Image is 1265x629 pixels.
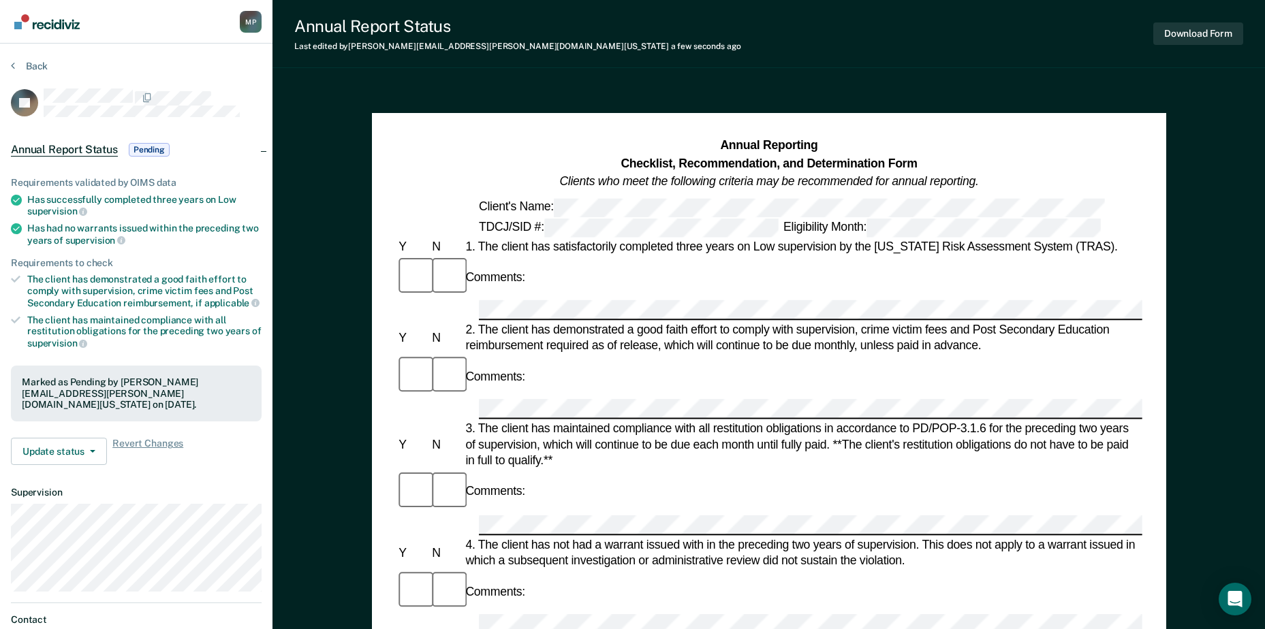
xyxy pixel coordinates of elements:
div: Requirements to check [11,257,262,269]
div: TDCJ/SID #: [476,218,781,236]
span: supervision [27,338,87,349]
div: Comments: [463,484,527,500]
button: Back [11,60,48,72]
div: Comments: [463,368,527,385]
div: Client's Name: [476,198,1108,216]
div: Has successfully completed three years on Low [27,194,262,217]
div: Comments: [463,583,527,600]
strong: Checklist, Recommendation, and Determination Form [621,157,917,170]
span: Annual Report Status [11,143,118,157]
div: Comments: [463,269,527,285]
div: Eligibility Month: [781,218,1103,236]
span: supervision [65,235,125,246]
span: Revert Changes [112,438,183,465]
div: Y [396,437,429,453]
div: Last edited by [PERSON_NAME][EMAIL_ADDRESS][PERSON_NAME][DOMAIN_NAME][US_STATE] [294,42,741,51]
div: The client has demonstrated a good faith effort to comply with supervision, crime victim fees and... [27,274,262,308]
dt: Contact [11,614,262,626]
div: Marked as Pending by [PERSON_NAME][EMAIL_ADDRESS][PERSON_NAME][DOMAIN_NAME][US_STATE] on [DATE]. [22,376,251,410]
div: M P [240,11,262,33]
div: 3. The client has maintained compliance with all restitution obligations in accordance to PD/POP-... [463,421,1142,469]
div: N [429,545,463,561]
strong: Annual Reporting [720,138,817,152]
div: Has had no warrants issued within the preceding two years of [27,223,262,246]
div: The client has maintained compliance with all restitution obligations for the preceding two years of [27,314,262,349]
div: Y [396,545,429,561]
div: N [429,329,463,346]
div: Requirements validated by OIMS data [11,177,262,189]
div: Y [396,329,429,346]
div: N [429,437,463,453]
button: Download Form [1153,22,1243,45]
div: Y [396,238,429,255]
em: Clients who meet the following criteria may be recommended for annual reporting. [559,174,978,188]
button: Update status [11,438,107,465]
div: Annual Report Status [294,16,741,36]
div: Open Intercom Messenger [1219,583,1251,615]
dt: Supervision [11,487,262,498]
span: supervision [27,206,87,216]
div: 2. The client has demonstrated a good faith effort to comply with supervision, crime victim fees ... [463,321,1142,353]
div: 1. The client has satisfactorily completed three years on Low supervision by the [US_STATE] Risk ... [463,238,1142,255]
span: a few seconds ago [671,42,741,51]
img: Recidiviz [14,14,80,29]
div: N [429,238,463,255]
button: Profile dropdown button [240,11,262,33]
span: Pending [129,143,170,157]
div: 4. The client has not had a warrant issued with in the preceding two years of supervision. This d... [463,536,1142,568]
span: applicable [204,297,260,308]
